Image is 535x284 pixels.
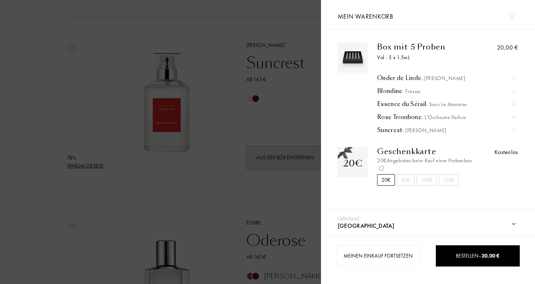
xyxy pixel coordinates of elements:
div: 100€ [416,174,437,186]
div: Onder de Linde [377,74,515,82]
a: Onder de Linde- [PERSON_NAME] [377,74,515,82]
div: 50€ [397,174,415,186]
div: Kostenlos [495,148,518,157]
div: Lieferland: [337,214,360,223]
div: 150€ [439,174,459,186]
img: gift_n.png [338,147,353,160]
img: cross.svg [512,89,515,93]
img: cross.svg [509,13,515,19]
span: - L'Orchestre Parfum [422,114,466,121]
div: 20,00 € [497,43,518,52]
span: Bestellen – [456,252,499,259]
div: 20€ [377,174,395,186]
a: Blondine- Frassai [377,87,515,95]
a: Suncrest- [PERSON_NAME] [377,127,515,134]
img: box_5.svg [340,44,366,71]
span: 20,00 € [481,252,499,259]
div: 20€ [343,157,363,170]
img: cross.svg [512,76,515,80]
img: info_voucher.png [379,166,384,171]
span: - Sous le Manteau [426,101,467,108]
span: - Frassai [402,88,421,95]
img: cross.svg [512,128,515,132]
span: - [PERSON_NAME] [402,127,446,134]
div: Rose Trombone [377,114,515,121]
div: Suncrest [377,127,515,134]
div: Box mit 5 Proben [377,42,473,51]
span: Mein Warenkorb [338,12,393,20]
div: Essence du Sérail [377,100,515,108]
div: Meinen Einkauf fortsetzen [336,245,420,267]
a: Rose Trombone- L'Orchestre Parfum [377,114,515,121]
span: - [PERSON_NAME] [421,75,465,82]
div: 20€ Angeboten beim Kauf einer Probenbox [377,157,473,172]
div: Geschenkkarte [377,147,473,156]
img: cross.svg [512,115,515,119]
div: Blondine [377,87,515,95]
img: cross.svg [512,102,515,106]
a: Essence du Sérail- Sous le Manteau [377,100,515,108]
div: Vol : 5 x 1.5mL [377,54,473,61]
